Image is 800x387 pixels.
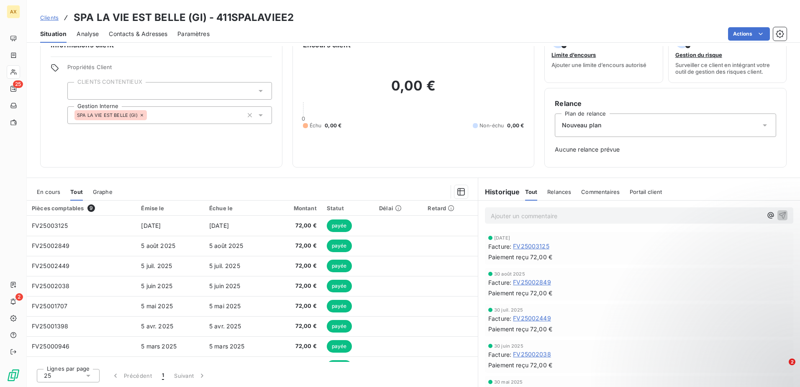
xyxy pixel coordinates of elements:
[70,188,83,195] span: Tout
[325,122,341,129] span: 0,00 €
[277,282,317,290] span: 72,00 €
[555,145,776,154] span: Aucune relance prévue
[327,205,369,212] div: Statut
[488,242,511,251] span: Facture :
[141,322,173,330] span: 5 avr. 2025
[327,280,352,292] span: payée
[478,187,520,197] h6: Historique
[488,278,511,287] span: Facture :
[494,307,523,312] span: 30 juil. 2025
[32,204,131,212] div: Pièces comptables
[530,253,552,261] span: 72,00 €
[40,30,67,38] span: Situation
[141,205,199,212] div: Émise le
[633,306,800,364] iframe: Intercom notifications message
[530,289,552,297] span: 72,00 €
[488,253,528,261] span: Paiement reçu
[209,343,245,350] span: 5 mars 2025
[488,361,528,369] span: Paiement reçu
[209,322,241,330] span: 5 avr. 2025
[209,262,240,269] span: 5 juil. 2025
[668,29,787,83] button: Gestion du risqueSurveiller ce client en intégrant votre outil de gestion des risques client.
[169,367,211,384] button: Suivant
[141,282,172,289] span: 5 juin 2025
[277,302,317,310] span: 72,00 €
[488,289,528,297] span: Paiement reçu
[310,122,322,129] span: Échu
[157,367,169,384] button: 1
[77,30,99,38] span: Analyse
[327,360,352,373] span: payée
[32,222,68,229] span: FV25003125
[772,359,792,379] iframe: Intercom live chat
[44,372,51,380] span: 25
[277,262,317,270] span: 72,00 €
[40,13,59,22] a: Clients
[675,52,722,58] span: Gestion du risque
[7,369,20,382] img: Logo LeanPay
[525,188,538,195] span: Tout
[530,325,552,333] span: 72,00 €
[551,62,646,68] span: Ajouter une limite d’encours autorisé
[428,205,473,212] div: Retard
[327,260,352,272] span: payée
[327,300,352,312] span: payée
[488,350,511,359] span: Facture :
[93,188,113,195] span: Graphe
[675,62,779,75] span: Surveiller ce client en intégrant votre outil de gestion des risques client.
[37,188,60,195] span: En cours
[513,242,549,250] span: FV25003125
[32,262,70,269] span: FV25002449
[13,80,23,88] span: 25
[67,64,272,75] span: Propriétés Client
[106,367,157,384] button: Précédent
[162,372,164,380] span: 1
[74,87,81,95] input: Ajouter une valeur
[141,222,161,229] span: [DATE]
[277,242,317,250] span: 72,00 €
[209,222,229,229] span: [DATE]
[277,322,317,330] span: 72,00 €
[32,322,69,330] span: FV25001398
[209,302,241,310] span: 5 mai 2025
[544,29,663,83] button: Limite d’encoursAjouter une limite d’encours autorisé
[479,122,504,129] span: Non-échu
[177,30,210,38] span: Paramètres
[7,5,20,18] div: AX
[77,113,138,118] span: SPA LA VIE EST BELLE (GI)
[302,115,305,122] span: 0
[789,359,795,365] span: 2
[303,77,524,103] h2: 0,00 €
[562,121,601,129] span: Nouveau plan
[513,350,551,359] span: FV25002038
[494,235,510,240] span: [DATE]
[141,242,175,249] span: 5 août 2025
[147,111,154,119] input: Ajouter une valeur
[630,188,662,195] span: Portail client
[327,240,352,252] span: payée
[141,262,172,269] span: 5 juil. 2025
[32,242,70,249] span: FV25002849
[277,205,317,212] div: Montant
[109,30,167,38] span: Contacts & Adresses
[513,314,551,322] span: FV25002449
[32,282,70,289] span: FV25002038
[327,320,352,333] span: payée
[728,27,770,41] button: Actions
[209,205,267,212] div: Échue le
[507,122,524,129] span: 0,00 €
[530,361,552,369] span: 72,00 €
[15,293,23,301] span: 2
[87,204,95,212] span: 9
[141,343,177,350] span: 5 mars 2025
[40,14,59,21] span: Clients
[551,52,596,58] span: Limite d’encours
[555,98,776,108] h6: Relance
[141,302,173,310] span: 5 mai 2025
[277,222,317,230] span: 72,00 €
[32,343,70,350] span: FV25000946
[494,343,523,348] span: 30 juin 2025
[379,205,418,212] div: Délai
[547,188,571,195] span: Relances
[209,242,244,249] span: 5 août 2025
